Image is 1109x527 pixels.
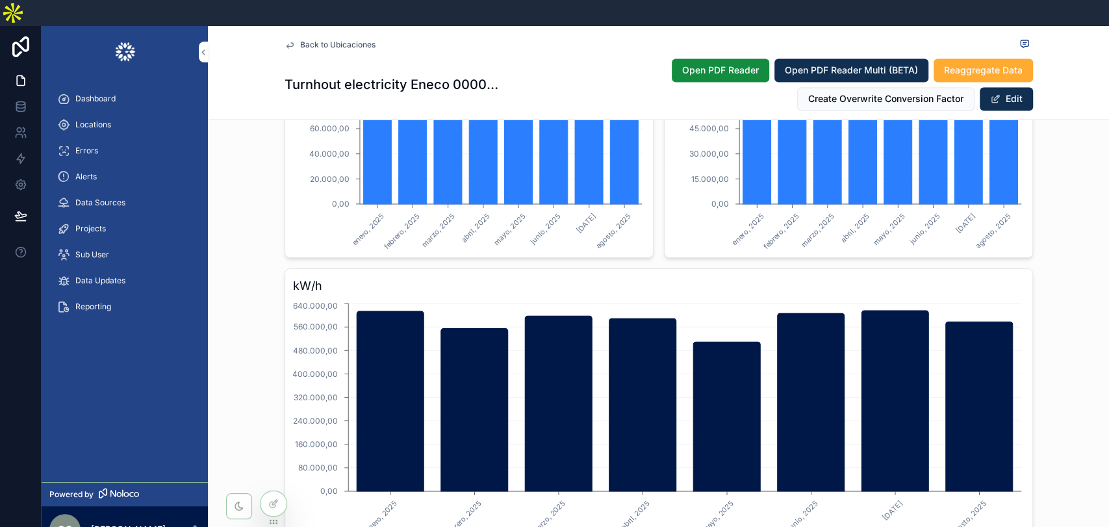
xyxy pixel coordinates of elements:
text: abril, 2025 [839,211,871,244]
span: Errors [75,146,98,156]
tspan: 30.000,00 [689,149,728,159]
div: scrollable content [42,78,208,335]
a: Back to Ubicaciones [285,40,376,50]
a: Data Updates [49,269,200,292]
text: marzo, 2025 [419,211,456,248]
button: Edit [980,87,1033,110]
tspan: 20.000,00 [309,174,349,183]
img: App logo [114,42,136,62]
h1: Turnhout electricity Eneco 0000054934 [285,75,502,94]
text: mayo, 2025 [492,211,527,246]
tspan: 0,00 [320,486,338,496]
span: Create Overwrite Conversion Factor [808,92,963,105]
span: Data Sources [75,198,125,208]
text: agosto, 2025 [594,211,633,250]
tspan: 0,00 [711,199,728,209]
a: Dashboard [49,87,200,110]
h3: kW/h [293,277,1025,295]
text: junio, 2025 [907,211,942,246]
span: Alerts [75,172,97,182]
tspan: 640.000,00 [293,301,338,311]
a: Projects [49,217,200,240]
span: Locations [75,120,111,130]
tspan: 480.000,00 [293,345,338,355]
a: Reporting [49,295,200,318]
button: Open PDF Reader Multi (BETA) [774,58,928,82]
span: Projects [75,224,106,234]
tspan: 15.000,00 [691,174,728,183]
span: Data Updates [75,276,125,286]
tspan: 80.000,00 [298,463,338,472]
text: abril, 2025 [459,211,492,244]
span: Open PDF Reader [682,64,759,77]
tspan: 240.000,00 [293,416,338,426]
tspan: 320.000,00 [294,392,338,402]
text: [DATE] [953,211,976,235]
text: [DATE] [880,498,904,522]
a: Alerts [49,165,200,188]
tspan: 45.000,00 [689,123,728,133]
button: Create Overwrite Conversion Factor [797,87,975,110]
text: junio, 2025 [528,211,563,246]
tspan: 560.000,00 [294,322,338,331]
a: Sub User [49,243,200,266]
text: enero, 2025 [730,211,765,247]
text: febrero, 2025 [761,211,800,251]
text: agosto, 2025 [973,211,1012,250]
span: Powered by [49,489,94,500]
text: marzo, 2025 [798,211,835,248]
tspan: 40.000,00 [309,149,349,159]
tspan: 60.000,00 [309,123,349,133]
span: Open PDF Reader Multi (BETA) [785,64,918,77]
tspan: 400.000,00 [292,369,338,379]
button: Open PDF Reader [672,58,769,82]
a: Errors [49,139,200,162]
span: Reaggregate Data [944,64,1023,77]
span: Back to Ubicaciones [300,40,376,50]
span: Reporting [75,302,111,312]
button: Reaggregate Data [934,58,1033,82]
text: [DATE] [574,211,597,235]
span: Sub User [75,250,109,260]
tspan: 0,00 [331,199,349,209]
text: febrero, 2025 [381,211,421,251]
span: Dashboard [75,94,116,104]
a: Data Sources [49,191,200,214]
text: enero, 2025 [350,211,386,247]
a: Powered by [42,482,208,506]
a: Locations [49,113,200,136]
text: mayo, 2025 [871,211,906,246]
tspan: 160.000,00 [295,439,338,449]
